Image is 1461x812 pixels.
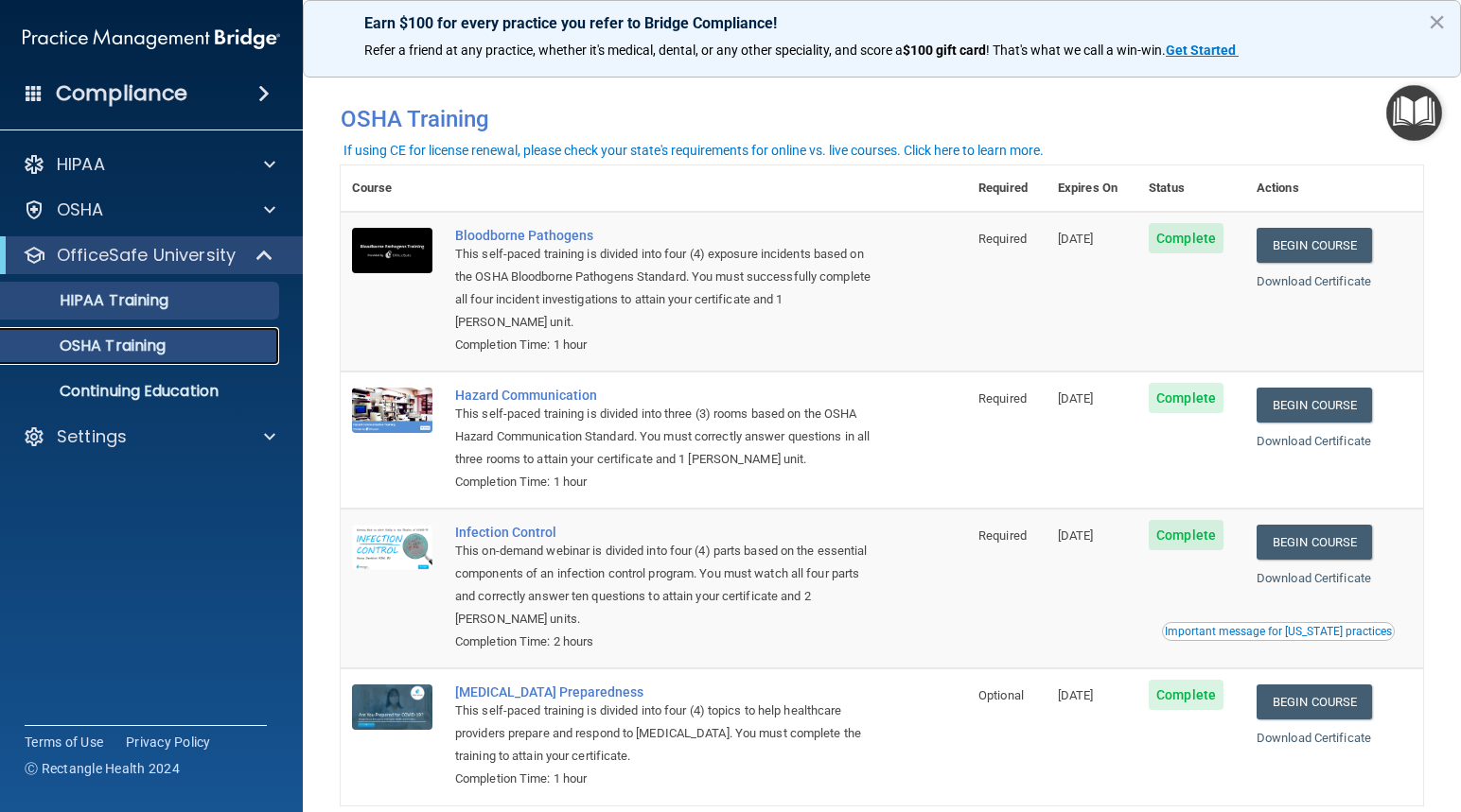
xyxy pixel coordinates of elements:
span: Refer a friend at any practice, whether it's medical, dental, or any other speciality, and score a [364,43,903,58]
p: HIPAA [57,153,105,176]
div: Completion Time: 1 hour [455,471,872,493]
a: Begin Course [1257,684,1372,719]
span: Complete [1149,383,1223,413]
a: Hazard Communication [455,388,872,403]
p: HIPAA Training [12,291,168,310]
a: Privacy Policy [126,733,211,752]
span: Ⓒ Rectangle Health 2024 [25,759,180,778]
a: Download Certificate [1257,274,1371,288]
a: Download Certificate [1257,434,1371,448]
a: OfficeSafe University [23,244,274,267]
p: Earn $100 for every practice you refer to Bridge Compliance! [364,14,1399,32]
span: Optional [978,688,1024,702]
a: Begin Course [1257,388,1372,423]
div: Completion Time: 1 hour [455,768,872,790]
span: [DATE] [1058,528,1094,543]
a: Download Certificate [1257,571,1371,585]
span: [DATE] [1058,232,1094,246]
span: [DATE] [1058,391,1094,406]
h4: OSHA Training [341,106,1423,132]
div: If using CE for license renewal, please check your state's requirements for online vs. live cours... [343,144,1044,157]
span: Required [978,391,1027,406]
div: Important message for [US_STATE] practices [1165,626,1392,637]
div: This self-paced training is divided into four (4) topics to help healthcare providers prepare and... [455,700,872,768]
span: Complete [1149,520,1223,550]
a: Begin Course [1257,525,1372,560]
button: Open Resource Center [1386,85,1442,141]
a: Settings [23,425,275,448]
strong: Get Started [1166,43,1236,58]
p: OSHA [57,199,104,221]
a: Terms of Use [25,733,103,752]
div: Completion Time: 1 hour [455,334,872,356]
th: Actions [1245,165,1423,212]
p: OfficeSafe University [57,244,236,267]
p: Continuing Education [12,382,271,401]
p: OSHA Training [12,337,166,355]
p: Settings [57,425,127,448]
span: [DATE] [1058,688,1094,702]
span: Complete [1149,680,1223,710]
a: Download Certificate [1257,731,1371,745]
a: Bloodborne Pathogens [455,228,872,243]
div: This self-paced training is divided into four (4) exposure incidents based on the OSHA Bloodborne... [455,243,872,334]
a: Get Started [1166,43,1239,58]
a: OSHA [23,199,275,221]
span: Complete [1149,223,1223,253]
th: Expires On [1047,165,1137,212]
span: ! That's what we call a win-win. [986,43,1166,58]
button: If using CE for license renewal, please check your state's requirements for online vs. live cours... [341,141,1047,160]
div: This self-paced training is divided into three (3) rooms based on the OSHA Hazard Communication S... [455,403,872,471]
span: Required [978,528,1027,543]
a: HIPAA [23,153,275,176]
strong: $100 gift card [903,43,986,58]
button: Close [1428,7,1446,37]
div: Completion Time: 2 hours [455,631,872,653]
img: PMB logo [23,20,280,58]
a: [MEDICAL_DATA] Preparedness [455,684,872,700]
div: This on-demand webinar is divided into four (4) parts based on the essential components of an inf... [455,540,872,631]
a: Infection Control [455,525,872,540]
th: Course [341,165,444,212]
span: Required [978,232,1027,246]
th: Status [1137,165,1245,212]
a: Begin Course [1257,228,1372,263]
button: Read this if you are a dental practitioner in the state of CA [1162,622,1395,641]
th: Required [967,165,1047,212]
h4: Compliance [56,80,187,107]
